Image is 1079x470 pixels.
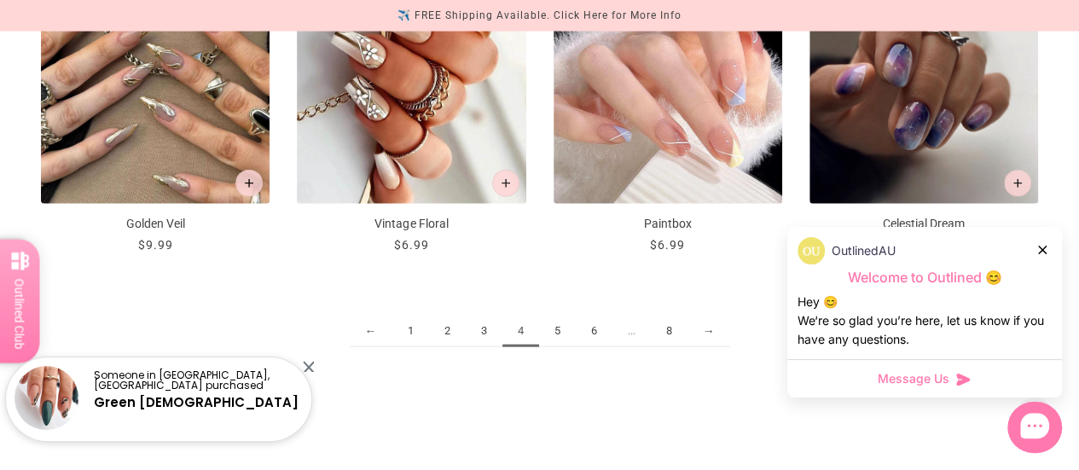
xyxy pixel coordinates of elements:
a: 1 [392,316,429,347]
p: Celestial Dream [809,215,1038,233]
div: Hey 😊 We‘re so glad you’re here, let us know if you have any questions. [798,293,1052,349]
img: data:image/png;base64,iVBORw0KGgoAAAANSUhEUgAAACQAAAAkCAYAAADhAJiYAAACJklEQVR4AexUO28TQRice/mFQxI... [798,237,825,264]
a: 5 [539,316,576,347]
p: Vintage Floral [297,215,525,233]
button: Add to cart [1004,170,1031,197]
p: OutlinedAU [832,241,896,260]
div: ✈️ FREE Shipping Available. Click Here for More Info [397,7,682,25]
p: Welcome to Outlined 😊 [798,269,1052,287]
button: Add to cart [492,170,519,197]
button: Add to cart [235,170,263,197]
a: 2 [429,316,466,347]
a: Green [DEMOGRAPHIC_DATA] [94,393,299,411]
span: ... [612,316,651,347]
span: $6.99 [650,238,685,252]
a: 8 [651,316,687,347]
a: → [687,316,730,347]
span: $6.99 [394,238,429,252]
p: Someone in [GEOGRAPHIC_DATA], [GEOGRAPHIC_DATA] purchased [94,370,297,391]
span: 4 [502,316,539,347]
a: 3 [466,316,502,347]
span: $9.99 [138,238,173,252]
a: ← [350,316,392,347]
p: Paintbox [554,215,782,233]
span: Message Us [878,370,949,387]
a: 6 [576,316,612,347]
p: Golden Veil [41,215,270,233]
